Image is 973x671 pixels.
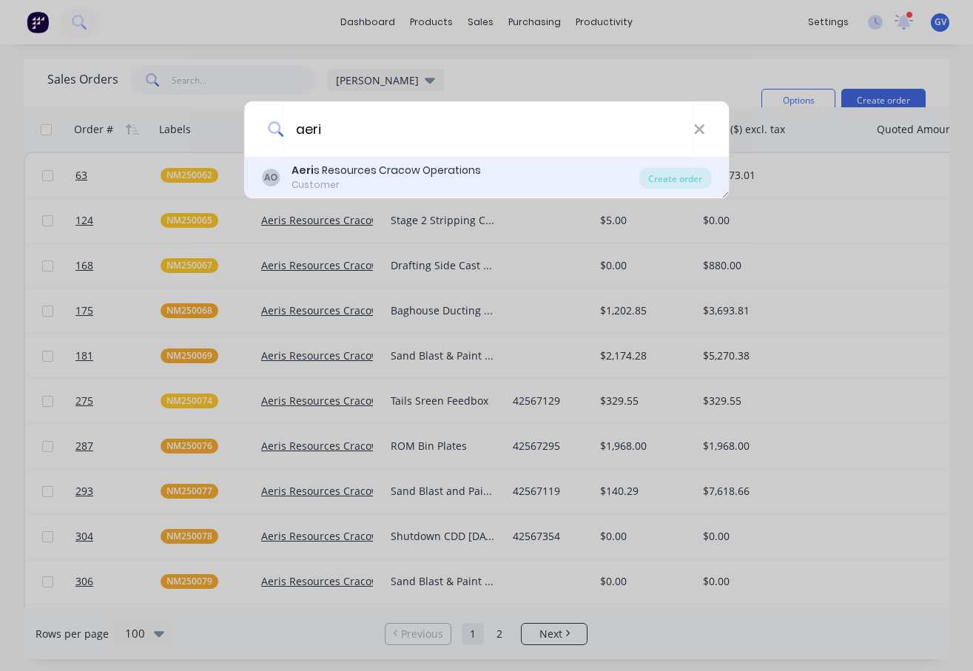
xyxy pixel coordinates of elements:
[292,178,481,192] div: Customer
[639,168,711,189] div: Create order
[283,101,693,157] input: Enter a customer name to create a new order...
[262,169,280,186] div: AO
[292,163,481,178] div: s Resources Cracow Operations
[292,163,314,178] b: Aeri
